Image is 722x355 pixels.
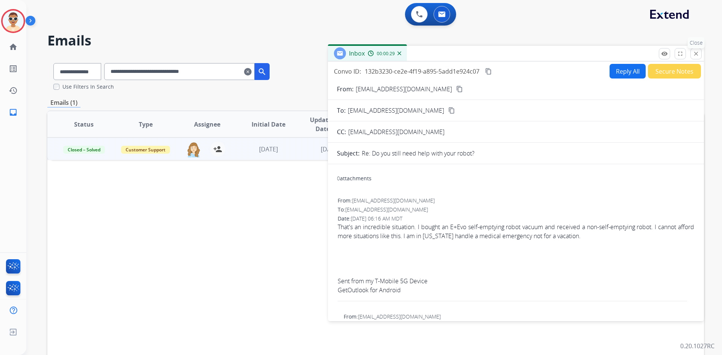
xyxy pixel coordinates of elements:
[338,215,694,222] div: Date:
[244,67,252,76] mat-icon: clear
[356,85,452,94] p: [EMAIL_ADDRESS][DOMAIN_NAME]
[365,67,479,76] span: 132b3230-ce2e-4f19-a895-5add1e924c07
[338,222,694,240] div: That's an incredible situation. I bought an E+Evo self-emptying robot vacuum and received a non-s...
[337,175,372,182] div: attachments
[680,341,714,350] p: 0.20.1027RC
[321,145,340,153] span: [DATE]
[648,64,701,79] button: Secure Notes
[348,128,444,136] span: [EMAIL_ADDRESS][DOMAIN_NAME]
[47,98,80,107] p: Emails (1)
[194,120,220,129] span: Assignee
[456,86,463,92] mat-icon: content_copy
[348,106,444,115] span: [EMAIL_ADDRESS][DOMAIN_NAME]
[358,313,441,320] span: [EMAIL_ADDRESS][DOMAIN_NAME]
[338,276,694,295] div: Get
[259,145,278,153] span: [DATE]
[345,206,428,213] span: [EMAIL_ADDRESS][DOMAIN_NAME]
[377,51,395,57] span: 00:00:29
[338,206,694,213] div: To:
[121,146,170,154] span: Customer Support
[9,64,18,73] mat-icon: list_alt
[485,68,492,75] mat-icon: content_copy
[688,37,705,48] p: Close
[9,42,18,51] mat-icon: home
[337,149,359,158] p: Subject:
[63,146,105,154] span: Closed – Solved
[74,120,94,129] span: Status
[349,49,365,57] span: Inbox
[661,50,668,57] mat-icon: remove_red_eye
[252,120,285,129] span: Initial Date
[9,108,18,117] mat-icon: inbox
[337,175,340,182] span: 0
[351,215,402,222] span: [DATE] 06:16 AM MDT
[610,64,646,79] button: Reply All
[337,106,346,115] p: To:
[677,50,684,57] mat-icon: fullscreen
[337,127,346,136] p: CC:
[3,11,24,32] img: avatar
[334,67,361,76] p: Convo ID:
[690,48,702,59] button: Close
[47,33,704,48] h2: Emails
[344,313,694,320] div: From:
[186,142,201,157] img: agent-avatar
[62,83,114,91] label: Use Filters In Search
[9,86,18,95] mat-icon: history
[693,50,699,57] mat-icon: close
[258,67,267,76] mat-icon: search
[338,276,694,286] div: Sent from my T-Mobile 5G Device
[347,286,401,294] a: Outlook for Android
[352,197,435,204] span: [EMAIL_ADDRESS][DOMAIN_NAME]
[213,145,222,154] mat-icon: person_add
[337,85,353,94] p: From:
[362,149,475,158] p: Re: Do you still need help with your robot?
[306,115,340,133] span: Updated Date
[448,107,455,114] mat-icon: content_copy
[139,120,153,129] span: Type
[338,197,694,204] div: From:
